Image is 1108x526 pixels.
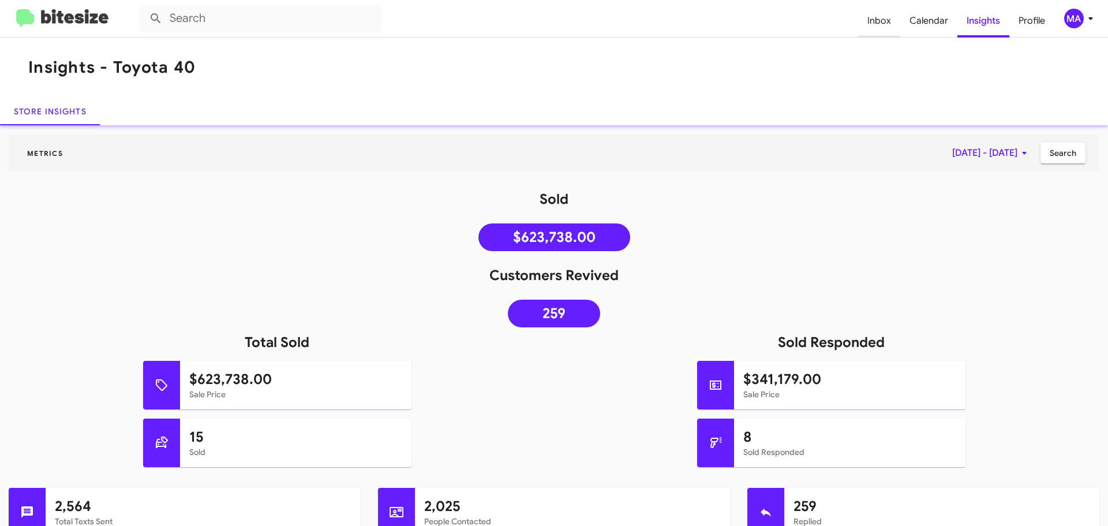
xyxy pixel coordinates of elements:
mat-card-subtitle: Sale Price [743,389,956,400]
span: $623,738.00 [513,232,596,243]
h1: 8 [743,428,956,446]
button: [DATE] - [DATE] [943,143,1040,163]
a: Calendar [900,4,957,38]
input: Search [140,5,382,32]
h1: $623,738.00 [189,370,402,389]
h1: 259 [793,497,1090,516]
h1: Insights - Toyota 40 [28,58,196,77]
a: Inbox [858,4,900,38]
h1: 2,564 [55,497,351,516]
button: MA [1054,9,1095,28]
h1: 15 [189,428,402,446]
h1: 2,025 [424,497,721,516]
span: 259 [542,308,566,319]
span: Search [1050,143,1076,163]
h1: $341,179.00 [743,370,956,389]
a: Profile [1009,4,1054,38]
button: Search [1040,143,1085,163]
h1: Sold Responded [554,333,1108,352]
span: [DATE] - [DATE] [952,143,1031,163]
mat-card-subtitle: Sold [189,446,402,458]
a: Insights [957,4,1009,38]
mat-card-subtitle: Sale Price [189,389,402,400]
div: MA [1064,9,1084,28]
span: Metrics [18,149,72,158]
mat-card-subtitle: Sold Responded [743,446,956,458]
